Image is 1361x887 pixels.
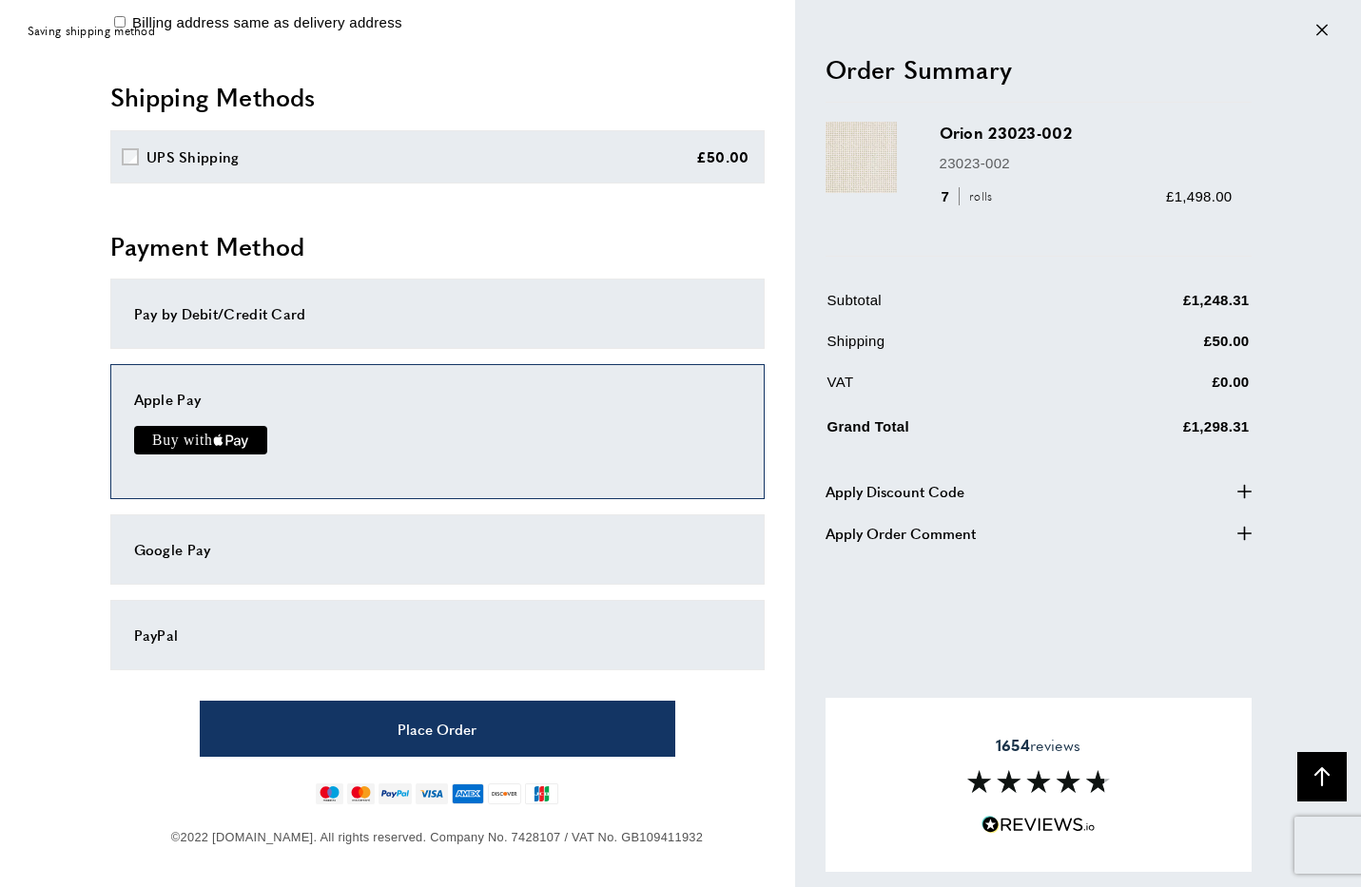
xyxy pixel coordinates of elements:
div: Apple Pay [134,388,741,411]
span: rolls [959,187,998,205]
img: discover [488,783,521,804]
div: 7 [940,184,1000,207]
div: £50.00 [696,145,749,168]
img: maestro [316,783,343,804]
td: £0.00 [1062,370,1250,407]
img: Reviews section [967,770,1110,793]
td: £1,298.31 [1062,411,1250,452]
td: Shipping [827,329,1060,366]
div: Google Pay [134,538,741,561]
div: off [15,10,1347,52]
img: jcb [525,783,558,804]
img: mastercard [347,783,375,804]
td: £50.00 [1062,329,1250,366]
span: ©2022 [DOMAIN_NAME]. All rights reserved. Company No. 7428107 / VAT No. GB109411932 [171,830,703,844]
div: Close message [1316,22,1328,40]
h2: Order Summary [826,51,1252,86]
td: Subtotal [827,288,1060,325]
span: reviews [996,735,1080,754]
span: Apply Discount Code [826,479,964,502]
div: UPS Shipping [146,145,240,168]
span: £1,498.00 [1166,187,1232,203]
button: Place Order [200,701,675,757]
div: Pay by Debit/Credit Card [134,302,741,325]
td: £1,248.31 [1062,288,1250,325]
img: paypal [379,783,412,804]
td: VAT [827,370,1060,407]
strong: 1654 [996,733,1030,755]
div: PayPal [134,624,741,646]
p: 23023-002 [940,151,1233,174]
img: american-express [452,783,485,804]
td: Grand Total [827,411,1060,452]
h3: Orion 23023-002 [940,122,1233,144]
span: Saving shipping method [28,22,156,40]
img: Orion 23023-002 [826,122,897,193]
span: Apply Order Comment [826,521,976,544]
h2: Payment Method [110,229,765,263]
img: visa [416,783,447,804]
img: Reviews.io 5 stars [982,816,1096,834]
h2: Shipping Methods [110,80,765,114]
